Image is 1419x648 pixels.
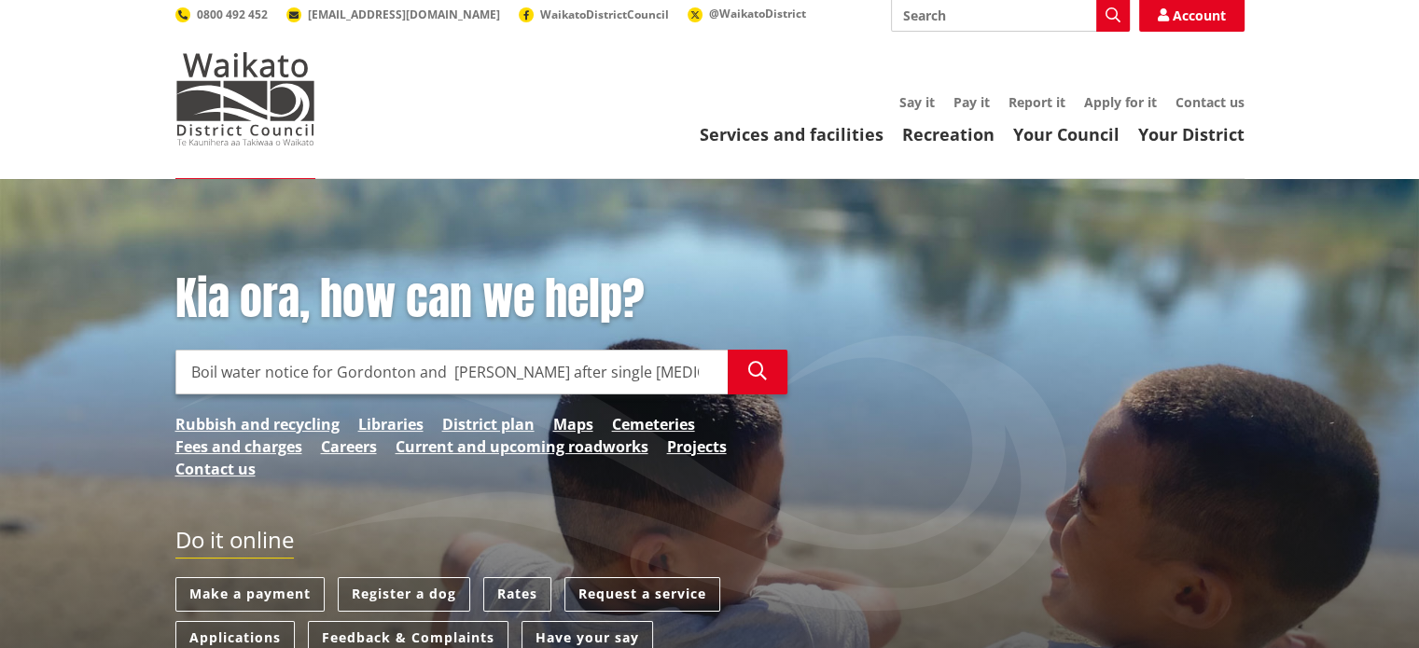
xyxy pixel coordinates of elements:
[396,435,648,458] a: Current and upcoming roadworks
[175,527,294,559] h2: Do it online
[700,123,883,145] a: Services and facilities
[197,7,268,22] span: 0800 492 452
[1333,570,1400,637] iframe: Messenger Launcher
[902,123,995,145] a: Recreation
[175,272,787,326] h1: Kia ora, how can we help?
[612,413,695,435] a: Cemeteries
[709,6,806,21] span: @WaikatoDistrict
[1009,93,1065,111] a: Report it
[899,93,935,111] a: Say it
[175,413,340,435] a: Rubbish and recycling
[1013,123,1120,145] a: Your Council
[442,413,535,435] a: District plan
[553,413,593,435] a: Maps
[175,458,256,480] a: Contact us
[358,413,424,435] a: Libraries
[564,577,720,612] a: Request a service
[175,52,315,145] img: Waikato District Council - Te Kaunihera aa Takiwaa o Waikato
[667,435,727,458] a: Projects
[308,7,500,22] span: [EMAIL_ADDRESS][DOMAIN_NAME]
[175,350,728,394] input: Search input
[519,7,669,22] a: WaikatoDistrictCouncil
[1084,93,1157,111] a: Apply for it
[1138,123,1245,145] a: Your District
[175,435,302,458] a: Fees and charges
[286,7,500,22] a: [EMAIL_ADDRESS][DOMAIN_NAME]
[688,6,806,21] a: @WaikatoDistrict
[175,7,268,22] a: 0800 492 452
[321,435,377,458] a: Careers
[1176,93,1245,111] a: Contact us
[338,577,470,612] a: Register a dog
[953,93,990,111] a: Pay it
[540,7,669,22] span: WaikatoDistrictCouncil
[483,577,551,612] a: Rates
[175,577,325,612] a: Make a payment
